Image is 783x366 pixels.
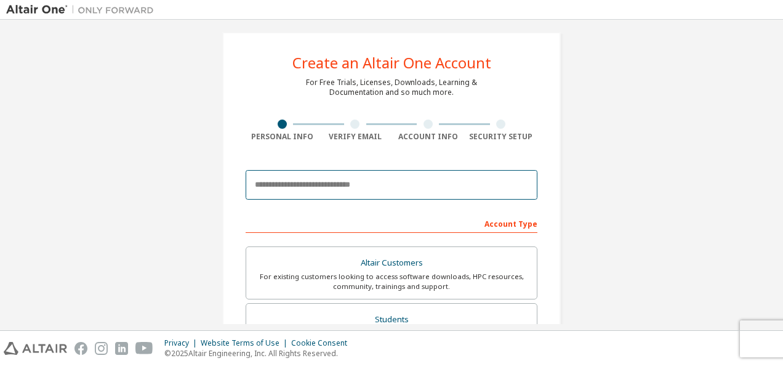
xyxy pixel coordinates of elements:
[201,338,291,348] div: Website Terms of Use
[254,254,529,272] div: Altair Customers
[95,342,108,355] img: instagram.svg
[6,4,160,16] img: Altair One
[164,348,355,359] p: © 2025 Altair Engineering, Inc. All Rights Reserved.
[306,78,477,97] div: For Free Trials, Licenses, Downloads, Learning & Documentation and so much more.
[292,55,491,70] div: Create an Altair One Account
[246,213,537,233] div: Account Type
[4,342,67,355] img: altair_logo.svg
[465,132,538,142] div: Security Setup
[135,342,153,355] img: youtube.svg
[254,272,529,291] div: For existing customers looking to access software downloads, HPC resources, community, trainings ...
[319,132,392,142] div: Verify Email
[74,342,87,355] img: facebook.svg
[391,132,465,142] div: Account Info
[291,338,355,348] div: Cookie Consent
[254,311,529,328] div: Students
[164,338,201,348] div: Privacy
[115,342,128,355] img: linkedin.svg
[246,132,319,142] div: Personal Info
